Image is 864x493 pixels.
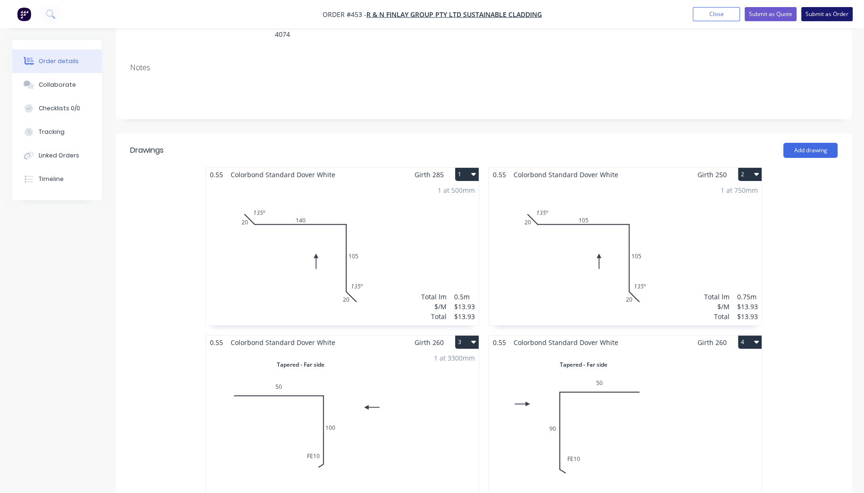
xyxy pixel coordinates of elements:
[489,336,510,349] span: 0.55
[698,168,727,181] span: Girth 250
[130,63,838,72] div: Notes
[227,168,339,181] span: Colorbond Standard Dover White
[421,292,447,302] div: Total lm
[738,168,762,181] button: 2
[39,57,79,66] div: Order details
[39,151,79,160] div: Linked Orders
[12,120,102,144] button: Tracking
[738,336,762,349] button: 4
[704,302,730,312] div: $/M
[454,312,475,321] div: $13.93
[438,185,475,195] div: 1 at 500mm
[12,144,102,167] button: Linked Orders
[698,336,727,349] span: Girth 260
[434,353,475,363] div: 1 at 3300mm
[704,312,730,321] div: Total
[454,302,475,312] div: $13.93
[693,7,740,21] button: Close
[12,49,102,73] button: Order details
[421,312,447,321] div: Total
[39,175,64,183] div: Timeline
[39,128,65,136] div: Tracking
[206,168,227,181] span: 0.55
[510,336,622,349] span: Colorbond Standard Dover White
[12,167,102,191] button: Timeline
[489,168,510,181] span: 0.55
[12,97,102,120] button: Checklists 0/0
[206,181,479,325] div: 02014010520135º135º1 at 500mmTotal lm$/MTotal0.5m$13.93$13.93
[737,312,758,321] div: $13.93
[737,292,758,302] div: 0.75m
[704,292,730,302] div: Total lm
[39,81,76,89] div: Collaborate
[737,302,758,312] div: $13.93
[206,336,227,349] span: 0.55
[17,7,31,21] img: Factory
[366,10,542,19] a: R & N Finlay Group Pty Ltd Sustainable Cladding
[745,7,797,21] button: Submit as Quote
[415,336,444,349] span: Girth 260
[454,292,475,302] div: 0.5m
[455,336,479,349] button: 3
[12,73,102,97] button: Collaborate
[130,145,164,156] div: Drawings
[415,168,444,181] span: Girth 285
[455,168,479,181] button: 1
[489,181,762,325] div: 02010510520135º135º1 at 750mmTotal lm$/MTotal0.75m$13.93$13.93
[421,302,447,312] div: $/M
[39,104,80,113] div: Checklists 0/0
[721,185,758,195] div: 1 at 750mm
[801,7,853,21] button: Submit as Order
[227,336,339,349] span: Colorbond Standard Dover White
[783,143,838,158] button: Add drawing
[323,10,366,19] span: Order #453 -
[510,168,622,181] span: Colorbond Standard Dover White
